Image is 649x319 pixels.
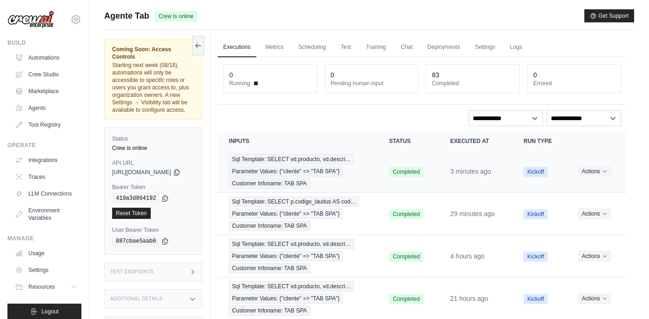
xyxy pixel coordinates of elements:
[335,38,357,57] a: Test
[112,62,189,113] span: Starting next week (08/18), automations will only be accessible to specific roles or users you gr...
[422,38,466,57] a: Deployments
[432,70,439,80] div: 83
[229,197,367,231] a: View execution details for Sql Template
[11,203,81,225] a: Environment Variables
[112,159,194,167] label: API URL
[229,305,310,316] span: Customer Infoname: TAB SPA
[7,235,81,242] div: Manage
[523,167,548,177] span: Kickoff
[378,132,439,150] th: Status
[361,38,392,57] a: Training
[11,170,81,184] a: Traces
[450,210,495,217] time: August 14, 2025 at 19:24 GMT-4
[439,132,513,150] th: Executed at
[112,169,171,176] span: [URL][DOMAIN_NAME]
[229,154,367,189] a: View execution details for Sql Template
[578,208,611,219] button: Actions for execution
[11,117,81,132] a: Tool Registry
[7,11,54,28] img: Logo
[229,293,343,304] span: Parameter Values: {"cliente" => "TAB SPA"}
[578,166,611,177] button: Actions for execution
[229,166,343,176] span: Parameter Values: {"cliente" => "TAB SPA"}
[450,252,485,260] time: August 14, 2025 at 15:43 GMT-4
[112,46,194,61] span: Coming Soon: Access Controls
[112,135,194,143] label: Status
[218,132,378,150] th: Inputs
[218,38,256,57] a: Executions
[512,132,567,150] th: Run Type
[229,209,343,219] span: Parameter Values: {"cliente" => "TAB SPA"}
[469,38,501,57] a: Settings
[41,308,59,315] span: Logout
[11,153,81,168] a: Integrations
[28,283,55,291] span: Resources
[229,281,367,316] a: View execution details for Sql Template
[533,80,615,87] dt: Errored
[260,38,289,57] a: Metrics
[112,208,151,219] a: Reset Token
[11,101,81,115] a: Agents
[11,67,81,82] a: Crew Studio
[229,70,233,80] div: 0
[112,144,194,152] div: Crew is online
[110,269,154,275] h3: Test Endpoints
[389,251,423,262] span: Completed
[229,239,354,249] span: Sql Template: SELECT vd.producto, vd.descri…
[7,39,81,47] div: Build
[11,263,81,278] a: Settings
[504,38,528,57] a: Logs
[389,209,423,219] span: Completed
[11,186,81,201] a: LLM Connections
[523,209,548,219] span: Kickoff
[11,84,81,99] a: Marketplace
[229,239,367,273] a: View execution details for Sql Template
[11,279,81,294] button: Resources
[389,294,423,304] span: Completed
[7,142,81,149] div: Operate
[112,193,160,204] code: 419a3d864192
[229,281,354,292] span: Sql Template: SELECT vd.producto, vd.descri…
[229,80,250,87] span: Running
[229,263,310,273] span: Customer Infoname: TAB SPA
[450,168,491,175] time: August 14, 2025 at 19:50 GMT-4
[523,294,548,304] span: Kickoff
[229,178,310,189] span: Customer Infoname: TAB SPA
[578,293,611,304] button: Actions for execution
[533,70,537,80] div: 0
[112,226,194,234] label: User Bearer Token
[110,296,162,302] h3: Additional Details
[331,70,335,80] div: 0
[11,50,81,65] a: Automations
[578,251,611,262] button: Actions for execution
[432,80,514,87] dt: Completed
[11,246,81,261] a: Usage
[229,251,343,261] span: Parameter Values: {"cliente" => "TAB SPA"}
[112,236,160,247] code: 887cbae5aab0
[523,251,548,262] span: Kickoff
[293,38,331,57] a: Scheduling
[450,295,488,302] time: August 13, 2025 at 22:54 GMT-4
[112,183,194,191] label: Bearer Token
[155,11,197,21] span: Crew is online
[395,38,418,57] a: Chat
[584,9,634,22] button: Get Support
[331,80,413,87] dt: Pending human input
[229,221,310,231] span: Customer Infoname: TAB SPA
[229,154,354,164] span: Sql Template: SELECT vd.producto, vd.descri…
[602,274,649,319] div: Widget de chat
[229,197,359,207] span: Sql Template: SELECT p.codigo_laudus AS cod…
[602,274,649,319] iframe: Chat Widget
[389,167,423,177] span: Completed
[104,9,149,22] span: Agente Tab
